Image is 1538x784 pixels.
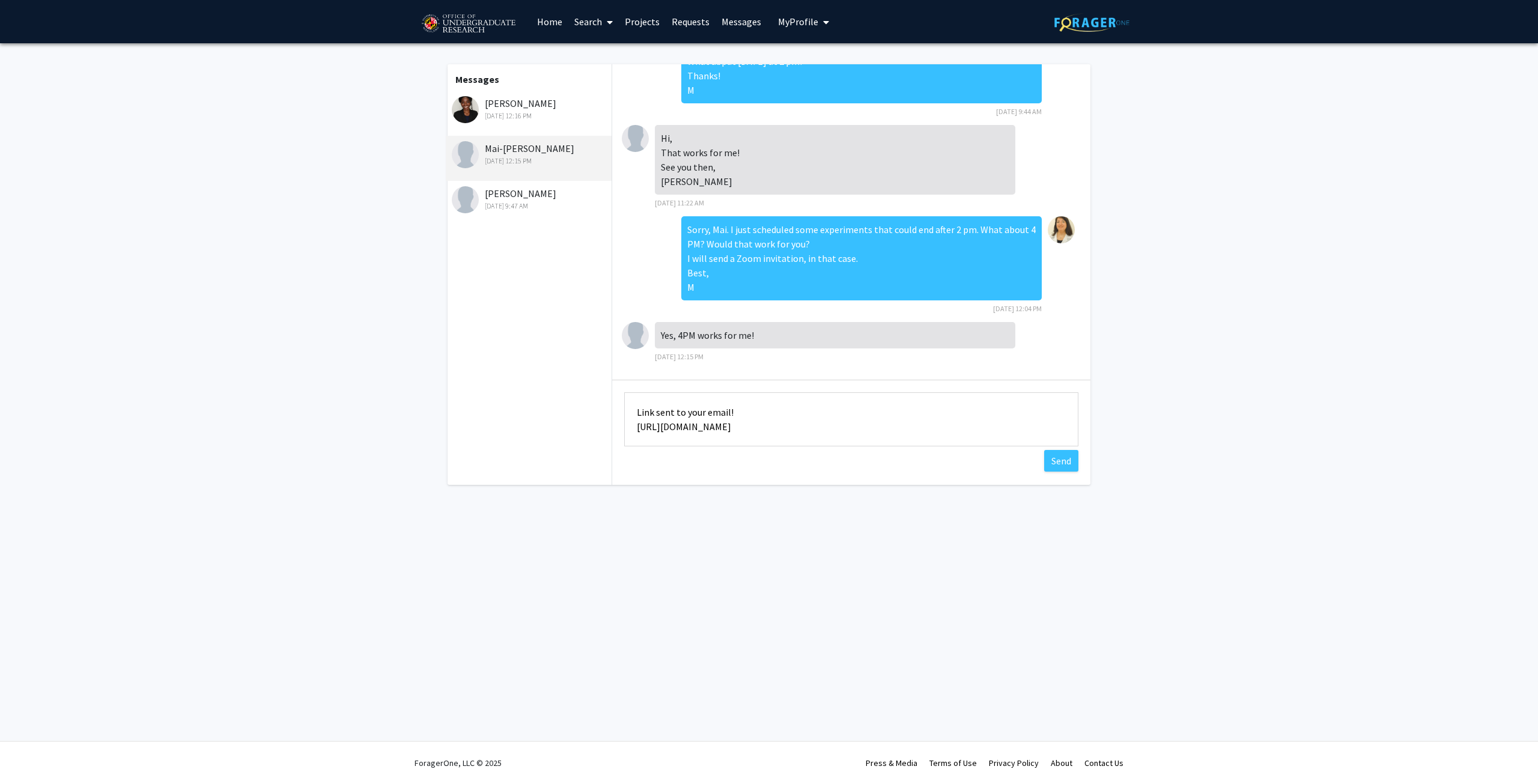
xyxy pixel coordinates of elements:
a: Home [531,1,568,43]
textarea: Message [624,392,1078,446]
div: Sorry, Mai. I just scheduled some experiments that could end after 2 pm. What about 4 PM? Would t... [681,216,1042,300]
img: Mai-Trang Pham [622,125,649,152]
img: Hawa Mohamed [452,186,479,213]
div: [DATE] 9:47 AM [452,201,609,211]
img: Magaly Toro [1048,216,1075,243]
div: [DATE] 12:15 PM [452,156,609,166]
div: ForagerOne, LLC © 2025 [415,742,502,784]
a: Privacy Policy [989,758,1039,768]
iframe: Chat [9,730,51,775]
span: [DATE] 11:22 AM [655,198,704,207]
span: My Profile [778,16,818,28]
div: Yes, 4PM works for me! [655,322,1015,348]
a: Contact Us [1084,758,1123,768]
div: Hello! What abput [DATE] at 2 pm? Thanks! M [681,34,1042,103]
div: [PERSON_NAME] [452,96,609,121]
img: Mai-Trang Pham [622,322,649,349]
div: Hi, That works for me! See you then, [PERSON_NAME] [655,125,1015,195]
div: [PERSON_NAME] [452,186,609,211]
span: [DATE] 9:44 AM [996,107,1042,116]
img: Clare Ijoma [452,96,479,123]
img: ForagerOne Logo [1054,13,1129,32]
a: Press & Media [866,758,917,768]
div: Mai-[PERSON_NAME] [452,141,609,166]
a: Terms of Use [929,758,977,768]
a: Search [568,1,619,43]
img: University of Maryland Logo [418,9,519,39]
b: Messages [455,73,499,85]
a: About [1051,758,1072,768]
img: Mai-Trang Pham [452,141,479,168]
div: [DATE] 12:16 PM [452,111,609,121]
span: [DATE] 12:15 PM [655,352,704,361]
a: Projects [619,1,666,43]
span: [DATE] 12:04 PM [993,304,1042,313]
button: Send [1044,450,1078,472]
a: Messages [716,1,767,43]
a: Requests [666,1,716,43]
